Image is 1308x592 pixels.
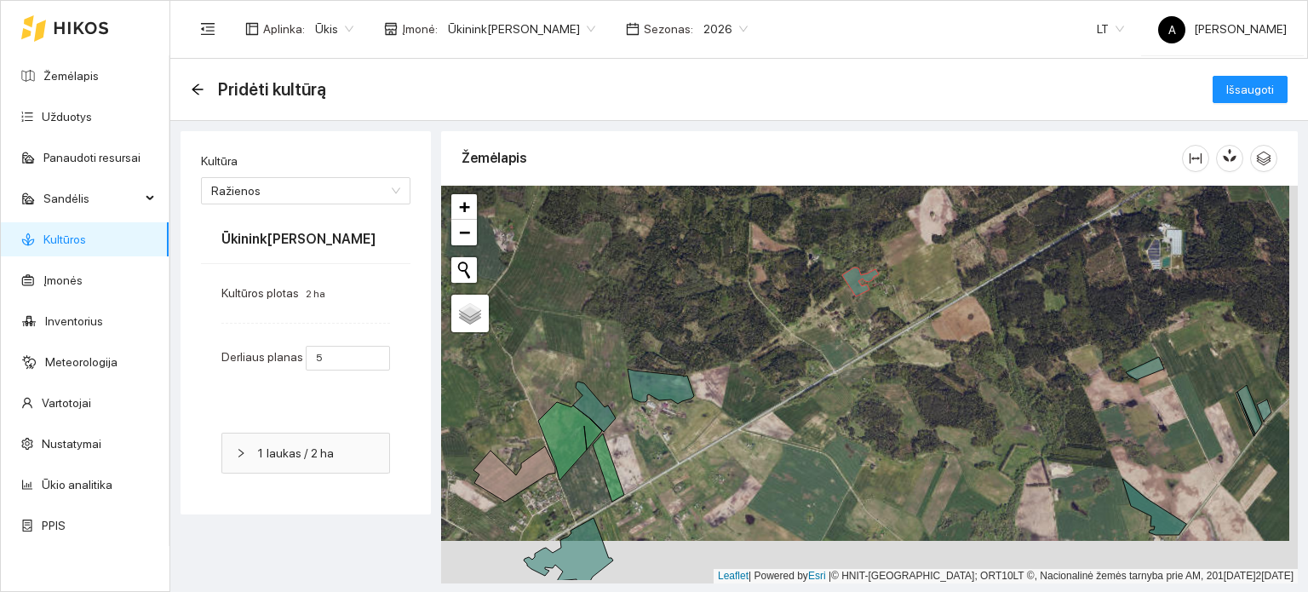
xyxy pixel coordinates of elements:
button: menu-fold [191,12,225,46]
span: Įmonė : [402,20,438,38]
span: right [236,448,246,458]
span: 2026 [703,16,748,42]
a: Zoom out [451,220,477,245]
span: 1 laukas / 2 ha [256,444,376,463]
span: calendar [626,22,640,36]
span: [PERSON_NAME] [1158,22,1287,36]
a: Žemėlapis [43,69,99,83]
span: Ūkininkas Aivaras Diliūnas [448,16,595,42]
span: Sandėlis [43,181,141,216]
span: + [459,196,470,217]
a: Leaflet [718,570,749,582]
button: Išsaugoti [1213,76,1288,103]
a: Inventorius [45,314,103,328]
span: layout [245,22,259,36]
div: Atgal [191,83,204,97]
span: Kultūros plotas [221,286,299,300]
a: Užduotys [42,110,92,124]
a: Esri [808,570,826,582]
span: 2 ha [306,288,325,300]
label: Kultūra [201,152,238,170]
span: shop [384,22,398,36]
span: Ūkis [315,16,353,42]
span: | [829,570,831,582]
div: Ūkinink[PERSON_NAME] [221,215,390,263]
button: Initiate a new search [451,257,477,283]
span: A [1168,16,1176,43]
a: Kultūros [43,233,86,246]
a: Nustatymai [42,437,101,451]
a: Layers [451,295,489,332]
span: Ražienos [211,178,400,204]
a: PPIS [42,519,66,532]
span: Derliaus planas [221,350,303,364]
a: Ūkio analitika [42,478,112,491]
a: Panaudoti resursai [43,151,141,164]
a: Įmonės [43,273,83,287]
a: Zoom in [451,194,477,220]
span: Aplinka : [263,20,305,38]
button: column-width [1182,145,1209,172]
div: | Powered by © HNIT-[GEOGRAPHIC_DATA]; ORT10LT ©, Nacionalinė žemės tarnyba prie AM, 201[DATE]2[D... [714,569,1298,583]
span: arrow-left [191,83,204,96]
div: 1 laukas / 2 ha [222,434,389,473]
span: − [459,221,470,243]
span: Išsaugoti [1226,80,1274,99]
a: Meteorologija [45,355,118,369]
span: Pridėti kultūrą [218,76,326,103]
a: Vartotojai [42,396,91,410]
input: Įveskite t/Ha [306,346,390,371]
span: LT [1097,16,1124,42]
span: menu-fold [200,21,215,37]
span: Sezonas : [644,20,693,38]
div: Žemėlapis [462,134,1182,182]
span: column-width [1183,152,1208,165]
